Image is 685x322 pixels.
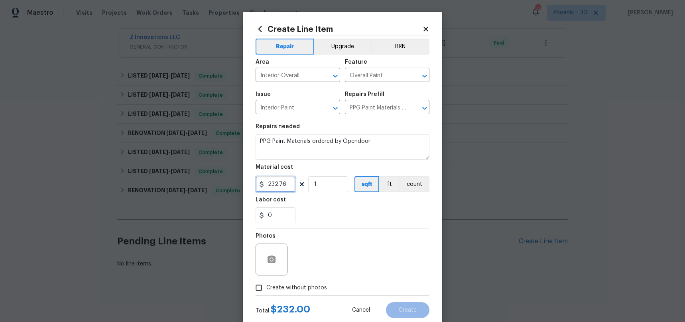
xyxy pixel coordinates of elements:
span: $ 232.00 [271,304,310,314]
button: Open [330,70,341,82]
span: Cancel [352,307,370,313]
h5: Photos [256,233,276,239]
h2: Create Line Item [256,25,422,33]
h5: Repairs Prefill [345,92,384,97]
button: Open [330,103,341,114]
div: Total [256,305,310,315]
span: Create without photos [266,284,327,292]
button: Open [419,70,430,82]
button: Upgrade [314,39,371,55]
h5: Material cost [256,164,293,170]
h5: Issue [256,92,271,97]
span: Create [399,307,417,313]
h5: Feature [345,59,367,65]
h5: Repairs needed [256,124,300,129]
button: sqft [354,176,379,192]
button: Open [419,103,430,114]
h5: Area [256,59,269,65]
button: ft [379,176,400,192]
h5: Labor cost [256,197,286,203]
button: Create [386,302,429,318]
button: Repair [256,39,314,55]
button: Cancel [339,302,383,318]
textarea: PPG Paint Materials ordered by Opendoor [256,134,429,160]
button: BRN [371,39,429,55]
button: count [400,176,429,192]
